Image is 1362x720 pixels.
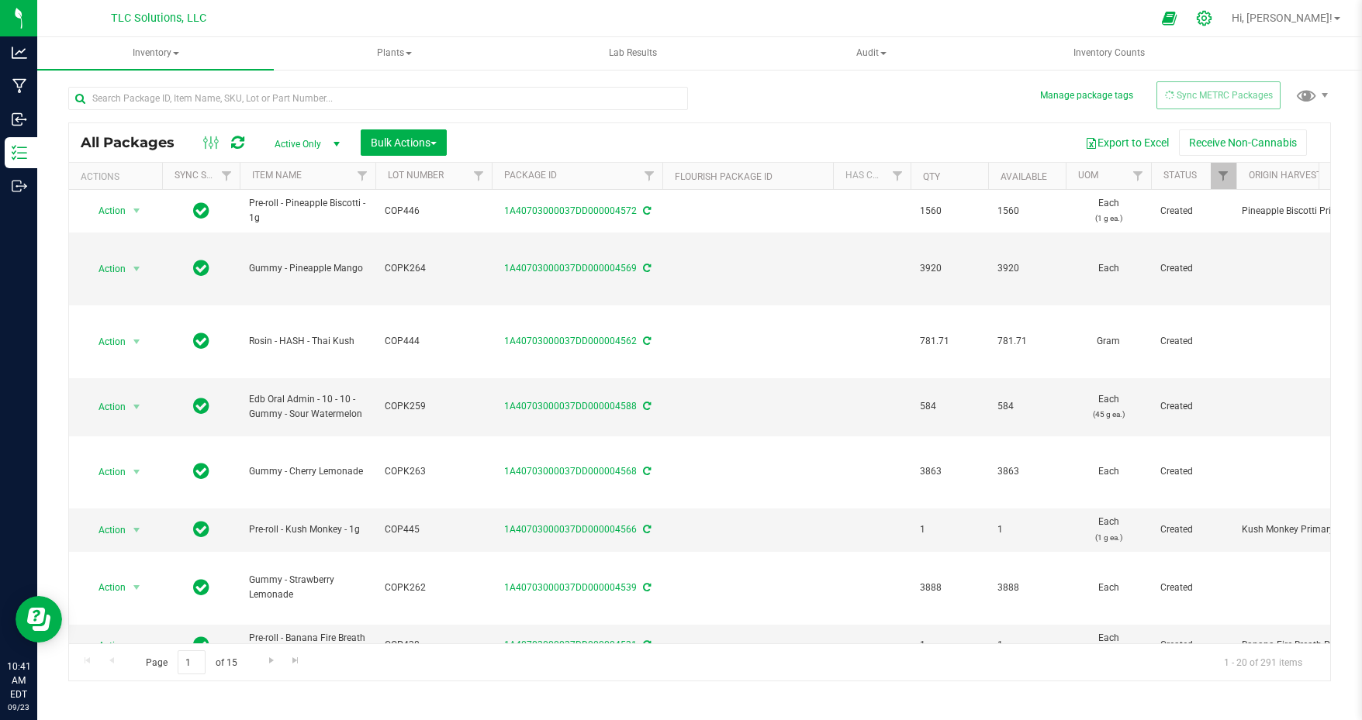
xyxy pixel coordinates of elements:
p: (1 g ea.) [1075,530,1142,545]
span: Gummy - Strawberry Lemonade [249,573,366,602]
inline-svg: Analytics [12,45,27,60]
a: Lot Number [388,170,444,181]
span: Gummy - Pineapple Mango [249,261,366,276]
span: TLC Solutions, LLC [111,12,206,25]
span: Rosin - HASH - Thai Kush [249,334,366,349]
span: Sync from Compliance System [641,336,651,346]
span: Action [85,258,126,280]
a: Go to the next page [260,650,282,671]
span: Action [85,461,126,483]
span: COPK264 [385,261,482,276]
span: COPK259 [385,399,482,414]
span: Inventory Counts [1053,47,1166,60]
span: Pre-roll - Banana Fire Breath - 1g [249,631,366,660]
input: Search Package ID, Item Name, SKU, Lot or Part Number... [68,87,688,110]
span: 781.71 [997,334,1056,349]
div: Actions [81,171,156,182]
span: In Sync [193,518,209,540]
input: 1 [178,650,206,674]
span: Action [85,331,126,353]
span: Bulk Actions [371,136,437,149]
a: Lab Results [514,37,751,70]
span: 1 [997,522,1056,537]
span: Sync from Compliance System [641,639,651,650]
span: Each [1075,464,1142,479]
span: 1560 [920,204,979,219]
span: Lab Results [588,47,678,60]
p: 09/23 [7,701,30,713]
span: select [127,461,147,483]
span: select [127,258,147,280]
span: Sync from Compliance System [641,582,651,593]
a: Filter [1211,163,1236,189]
a: Plants [275,37,512,70]
button: Sync METRC Packages [1156,81,1281,109]
span: 3863 [920,464,979,479]
span: In Sync [193,634,209,656]
span: Sync from Compliance System [641,524,651,535]
span: COPK262 [385,580,482,595]
span: Created [1160,204,1227,219]
span: In Sync [193,577,209,598]
span: 3920 [920,261,979,276]
span: In Sync [193,200,209,222]
span: COP446 [385,204,482,219]
span: Action [85,396,126,418]
a: Filter [637,163,662,189]
a: 1A40703000037DD000004588 [504,401,637,412]
span: Each [1075,261,1142,276]
span: 3888 [920,580,979,595]
span: Sync METRC Packages [1177,90,1273,101]
a: 1A40703000037DD000004568 [504,466,637,477]
span: Open Ecommerce Menu [1152,3,1187,33]
span: COPK263 [385,464,482,479]
span: Created [1160,522,1227,537]
span: Action [85,635,126,656]
span: Each [1075,196,1142,226]
span: Created [1160,334,1227,349]
span: In Sync [193,330,209,352]
span: select [127,519,147,541]
span: Edb Oral Admin - 10 - 10 - Gummy - Sour Watermelon [249,392,366,422]
a: Go to the last page [285,650,307,671]
span: Action [85,519,126,541]
span: 1 - 20 of 291 items [1212,650,1315,673]
a: 1A40703000037DD000004566 [504,524,637,535]
span: Gram [1075,334,1142,349]
span: select [127,396,147,418]
span: COP445 [385,522,482,537]
span: select [127,200,147,222]
span: Each [1075,392,1142,422]
a: Filter [466,163,492,189]
span: 3863 [997,464,1056,479]
inline-svg: Outbound [12,178,27,194]
a: Inventory Counts [991,37,1228,70]
span: 1560 [997,204,1056,219]
span: Created [1160,261,1227,276]
a: Flourish Package ID [675,171,773,182]
span: 781.71 [920,334,979,349]
a: Origin Harvests [1249,170,1327,181]
span: 584 [997,399,1056,414]
a: Inventory [37,37,274,70]
span: COP438 [385,638,482,653]
span: Plants [276,38,511,69]
inline-svg: Manufacturing [12,78,27,94]
a: Item Name [252,170,302,181]
span: Created [1160,638,1227,653]
span: Each [1075,515,1142,544]
div: Manage settings [1194,10,1215,26]
inline-svg: Inventory [12,145,27,160]
a: Filter [885,163,911,189]
a: 1A40703000037DD000004562 [504,336,637,346]
iframe: Resource center [16,596,62,642]
span: 584 [920,399,979,414]
span: In Sync [193,257,209,279]
span: select [127,331,147,353]
a: Audit [752,37,989,70]
a: 1A40703000037DD000004572 [504,205,637,216]
a: Filter [1125,163,1151,189]
a: 1A40703000037DD000004569 [504,263,637,274]
th: Has COA [833,163,911,190]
